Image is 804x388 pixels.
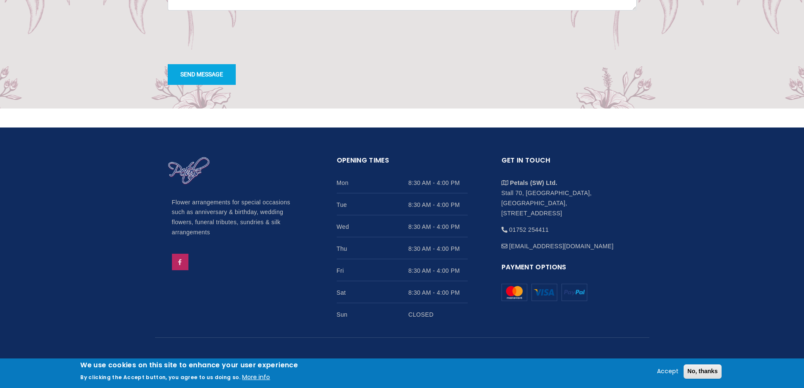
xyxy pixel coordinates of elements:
[80,361,298,370] h2: We use cookies on this site to enhance your user experience
[337,155,468,171] h2: Opening Times
[501,262,632,278] h2: Payment Options
[409,309,468,320] span: CLOSED
[337,215,468,237] li: Wed
[501,284,527,301] img: Mastercard
[168,358,637,368] p: Copyright © 2024 Petals Florist. All Rights Reserved. | | Web Design by
[337,303,468,325] li: Sun
[501,218,632,235] li: 01752 254411
[337,193,468,215] li: Tue
[409,200,468,210] span: 8:30 AM - 4:00 PM
[168,64,236,85] button: Send message
[80,374,240,381] p: By clicking the Accept button, you agree to us doing so.
[168,157,210,185] img: Home
[409,244,468,254] span: 8:30 AM - 4:00 PM
[337,171,468,193] li: Mon
[168,16,296,49] iframe: reCAPTCHA
[337,237,468,259] li: Thu
[561,284,587,301] img: Mastercard
[684,364,722,379] button: No, thanks
[510,179,557,186] strong: Petals (SW) Ltd.
[501,235,632,251] li: [EMAIL_ADDRESS][DOMAIN_NAME]
[409,288,468,298] span: 8:30 AM - 4:00 PM
[409,178,468,188] span: 8:30 AM - 4:00 PM
[409,266,468,276] span: 8:30 AM - 4:00 PM
[654,366,682,377] button: Accept
[172,198,303,238] p: Flower arrangements for special occasions such as anniversary & birthday, wedding flowers, funera...
[531,284,557,301] img: Mastercard
[501,155,632,171] h2: Get in touch
[242,372,270,383] button: More info
[501,171,632,218] li: Stall 70, [GEOGRAPHIC_DATA], [GEOGRAPHIC_DATA], [STREET_ADDRESS]
[337,281,468,303] li: Sat
[409,222,468,232] span: 8:30 AM - 4:00 PM
[337,259,468,281] li: Fri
